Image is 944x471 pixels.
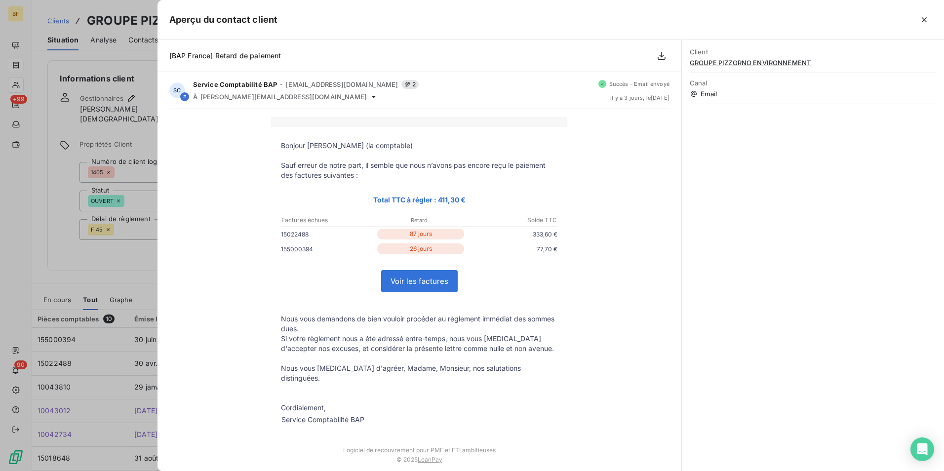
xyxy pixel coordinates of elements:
[281,229,375,239] p: 15022488
[610,95,669,101] span: il y a 3 jours , le [DATE]
[281,415,364,425] div: Service Comptabilité BAP
[281,244,375,254] p: 155000394
[382,271,457,292] a: Voir les factures
[374,216,465,225] p: Retard
[466,229,557,239] p: 333,60 €
[281,334,557,353] p: Si votre règlement nous a été adressé entre-temps, nous vous [MEDICAL_DATA] d'accepter nos excuse...
[271,436,567,454] td: Logiciel de recouvrement pour PME et ETI ambitieuses
[466,244,557,254] p: 77,70 €
[690,90,936,98] span: Email
[281,403,557,413] p: Cordialement,
[377,243,465,254] p: 26 jours
[169,51,281,60] span: [BAP France] Retard de paiement
[200,93,367,101] span: [PERSON_NAME][EMAIL_ADDRESS][DOMAIN_NAME]
[169,13,278,27] h5: Aperçu du contact client
[193,93,197,101] span: À
[401,80,419,89] span: 2
[280,81,282,87] span: -
[281,194,557,205] p: Total TTC à régler : 411,30 €
[377,229,465,239] p: 87 jours
[281,363,557,383] p: Nous vous [MEDICAL_DATA] d'agréer, Madame, Monsieur, nos salutations distinguées.
[910,437,934,461] div: Open Intercom Messenger
[281,216,373,225] p: Factures échues
[690,79,936,87] span: Canal
[418,456,442,463] a: LeanPay
[281,141,557,151] p: Bonjour [PERSON_NAME] (la comptable)
[281,314,557,334] p: Nous vous demandons de bien vouloir procéder au règlement immédiat des sommes dues.
[690,59,936,67] span: GROUPE PIZZORNO ENVIRONNEMENT
[193,80,277,88] span: Service Comptabilité BAP
[285,80,398,88] span: [EMAIL_ADDRESS][DOMAIN_NAME]
[690,48,936,56] span: Client
[169,82,185,98] div: SC
[281,160,557,180] p: Sauf erreur de notre part, il semble que nous n’avons pas encore reçu le paiement des factures su...
[466,216,557,225] p: Solde TTC
[609,81,669,87] span: Succès - Email envoyé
